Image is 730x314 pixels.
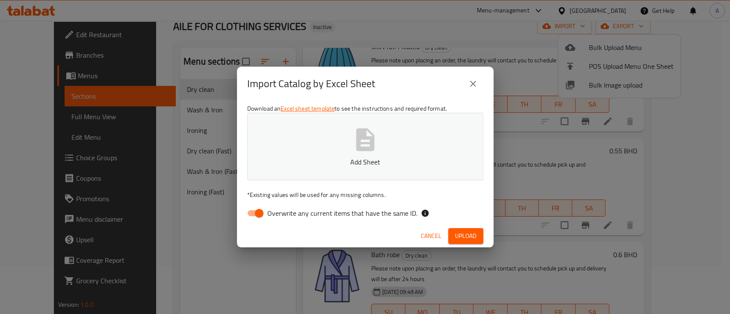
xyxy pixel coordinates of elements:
p: Add Sheet [260,157,470,167]
svg: If the overwrite option isn't selected, then the items that match an existing ID will be ignored ... [421,209,429,217]
p: Existing values will be used for any missing columns. [247,191,483,199]
div: Download an to see the instructions and required format. [237,101,494,225]
button: Upload [448,228,483,244]
button: Cancel [417,228,445,244]
button: close [463,73,483,94]
a: Excel sheet template [281,103,334,114]
span: Cancel [421,231,441,241]
button: Add Sheet [247,113,483,180]
span: Upload [455,231,476,241]
span: Overwrite any current items that have the same ID. [267,208,417,218]
h2: Import Catalog by Excel Sheet [247,77,375,91]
